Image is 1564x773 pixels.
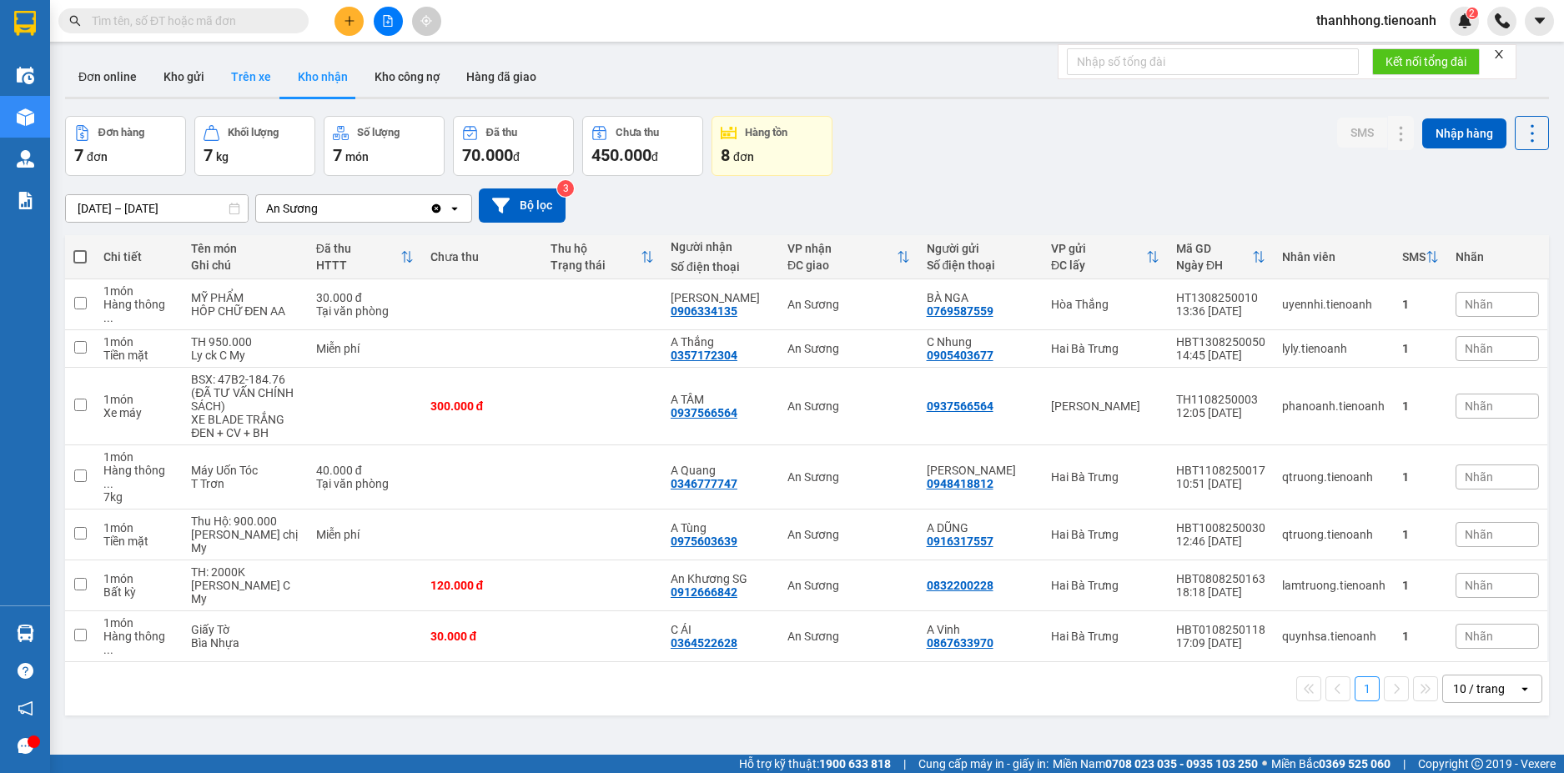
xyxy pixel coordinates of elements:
[1394,235,1447,279] th: Toggle SortBy
[1176,477,1265,490] div: 10:51 [DATE]
[191,623,299,636] div: Giấy Tờ
[739,755,891,773] span: Hỗ trợ kỹ thuật:
[191,528,299,555] div: Trường CK chị My
[1105,757,1258,770] strong: 0708 023 035 - 0935 103 250
[191,636,299,650] div: Bìa Nhựa
[103,477,113,490] span: ...
[1422,118,1506,148] button: Nhập hàng
[903,755,906,773] span: |
[191,242,299,255] div: Tên món
[787,298,909,311] div: An Sương
[1465,528,1493,541] span: Nhãn
[671,521,771,535] div: A Tùng
[1402,579,1439,592] div: 1
[1051,399,1159,413] div: [PERSON_NAME]
[1282,342,1385,355] div: lyly.tienoanh
[357,127,400,138] div: Số lượng
[103,349,174,362] div: Tiền mặt
[65,57,150,97] button: Đơn online
[1532,13,1547,28] span: caret-down
[779,235,918,279] th: Toggle SortBy
[1176,335,1265,349] div: HBT1308250050
[1457,13,1472,28] img: icon-new-feature
[1465,298,1493,311] span: Nhãn
[103,643,113,656] span: ...
[1051,259,1146,272] div: ĐC lấy
[66,195,248,222] input: Select a date range.
[103,535,174,548] div: Tiền mặt
[1402,342,1439,355] div: 1
[87,150,108,163] span: đơn
[671,477,737,490] div: 0346777747
[1176,349,1265,362] div: 14:45 [DATE]
[1403,755,1406,773] span: |
[1456,250,1539,264] div: Nhãn
[420,15,432,27] span: aim
[671,304,737,318] div: 0906334135
[98,127,144,138] div: Đơn hàng
[191,477,299,490] div: T Trơn
[787,630,909,643] div: An Sương
[671,335,771,349] div: A Thắng
[787,470,909,484] div: An Sương
[1319,757,1391,770] strong: 0369 525 060
[266,200,318,217] div: An Sương
[1176,521,1265,535] div: HBT1008250030
[319,200,321,217] input: Selected An Sương.
[103,464,174,490] div: Hàng thông thường
[927,304,993,318] div: 0769587559
[103,572,174,585] div: 1 món
[1493,48,1505,60] span: close
[1053,755,1258,773] span: Miền Nam
[1282,250,1385,264] div: Nhân viên
[1385,53,1466,71] span: Kết nối tổng đài
[374,7,403,36] button: file-add
[927,335,1034,349] div: C Nhung
[1067,48,1359,75] input: Nhập số tổng đài
[927,259,1034,272] div: Số điện thoại
[204,145,213,165] span: 7
[333,145,342,165] span: 7
[361,57,453,97] button: Kho công nợ
[582,116,703,176] button: Chưa thu450.000đ
[1176,393,1265,406] div: TH1108250003
[18,663,33,679] span: question-circle
[671,291,771,304] div: NGỌC THỦY
[103,630,174,656] div: Hàng thông thường
[671,406,737,419] div: 0937566564
[927,623,1034,636] div: A Vinh
[927,579,993,592] div: 0832200228
[1176,585,1265,599] div: 18:18 [DATE]
[430,630,534,643] div: 30.000 đ
[1372,48,1480,75] button: Kết nối tổng đài
[1176,636,1265,650] div: 17:09 [DATE]
[1176,623,1265,636] div: HBT0108250118
[1176,291,1265,304] div: HT1308250010
[316,291,414,304] div: 30.000 đ
[787,399,909,413] div: An Sương
[787,579,909,592] div: An Sương
[1525,7,1554,36] button: caret-down
[591,145,651,165] span: 450.000
[103,450,174,464] div: 1 món
[712,116,832,176] button: Hàng tồn8đơn
[74,145,83,165] span: 7
[1469,8,1475,19] span: 2
[103,616,174,630] div: 1 món
[218,57,284,97] button: Trên xe
[103,490,174,504] div: 7 kg
[927,399,993,413] div: 0937566564
[17,625,34,642] img: warehouse-icon
[1465,470,1493,484] span: Nhãn
[344,15,355,27] span: plus
[1282,579,1385,592] div: lamtruong.tienoanh
[1176,242,1252,255] div: Mã GD
[103,250,174,264] div: Chi tiết
[430,399,534,413] div: 300.000 đ
[671,636,737,650] div: 0364522628
[316,464,414,477] div: 40.000 đ
[1051,342,1159,355] div: Hai Bà Trưng
[1271,755,1391,773] span: Miền Bắc
[1282,528,1385,541] div: qtruong.tienoanh
[17,150,34,168] img: warehouse-icon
